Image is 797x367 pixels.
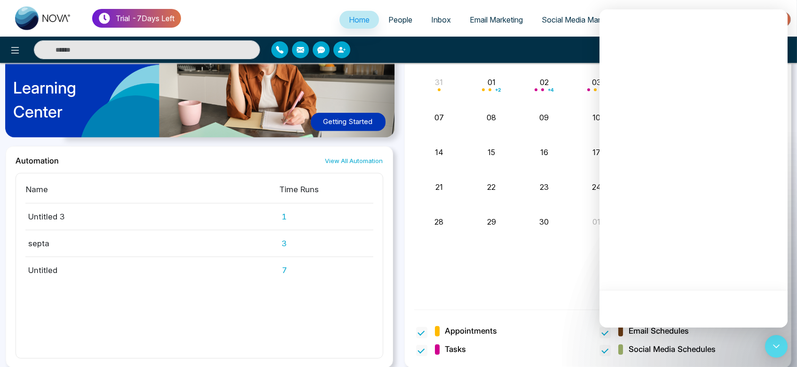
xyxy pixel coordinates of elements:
[431,15,451,24] span: Inbox
[434,112,444,123] button: 07
[25,230,279,257] td: septa
[460,11,532,29] a: Email Marketing
[600,9,788,328] iframe: Intercom live chat
[414,52,782,298] div: Month View
[487,181,496,193] button: 22
[25,183,279,203] th: Name
[435,147,443,158] button: 14
[325,156,383,165] a: View All Automation
[25,257,279,276] td: Untitled
[435,181,443,193] button: 21
[592,181,601,193] button: 24
[592,216,600,227] button: 01
[629,344,716,356] span: Social Media Schedules
[6,7,393,146] a: LearningCenterGetting Started
[445,325,497,337] span: Appointments
[542,15,632,24] span: Social Media Management
[540,147,548,158] button: 16
[16,156,59,165] h2: Automation
[445,344,466,356] span: Tasks
[388,15,412,24] span: People
[339,11,379,29] a: Home
[311,113,386,131] button: Getting Started
[379,11,422,29] a: People
[279,230,373,257] td: 3
[548,88,553,92] span: + 4
[25,203,279,230] td: Untitled 3
[116,13,174,24] p: Trial - 7 Days Left
[470,15,523,24] span: Email Marketing
[540,181,549,193] button: 23
[539,216,549,227] button: 30
[629,325,689,337] span: Email Schedules
[532,11,641,29] a: Social Media Management
[422,11,460,29] a: Inbox
[15,7,71,30] img: Nova CRM Logo
[434,216,443,227] button: 28
[349,15,370,24] span: Home
[592,112,600,123] button: 10
[765,335,788,358] div: Open Intercom Messenger
[279,203,373,230] td: 1
[723,9,791,30] img: Market-place.gif
[539,112,549,123] button: 09
[487,112,496,123] button: 08
[487,216,496,227] button: 29
[279,183,373,203] th: Time Runs
[13,76,76,124] p: Learning Center
[592,147,600,158] button: 17
[279,257,373,276] td: 7
[495,88,501,92] span: + 2
[488,147,495,158] button: 15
